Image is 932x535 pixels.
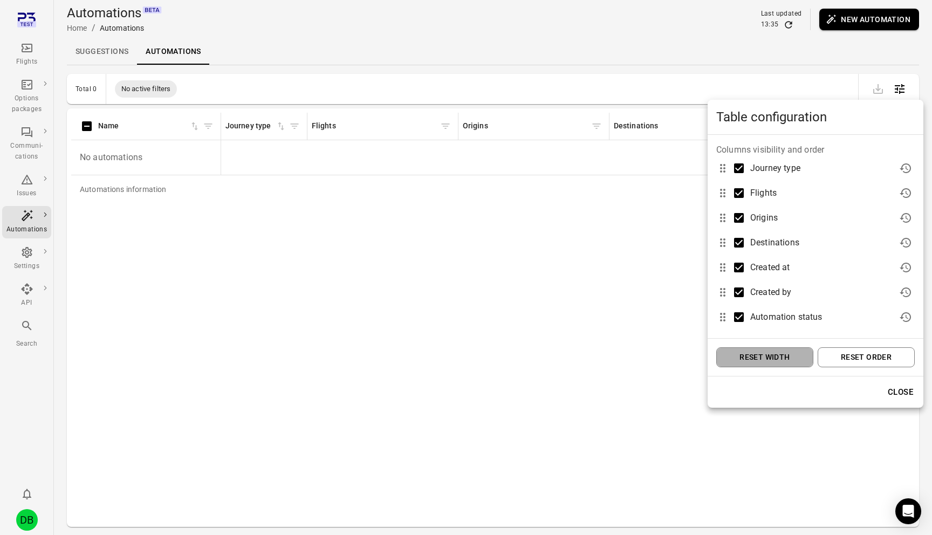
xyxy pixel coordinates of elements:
[750,286,792,299] span: Created by
[716,305,892,330] div: Drag to order
[896,283,915,301] button: Reset width
[708,100,923,134] h1: Table configuration
[896,258,915,277] button: Reset width
[750,236,799,249] span: Destinations
[750,311,823,324] span: Automation status
[716,143,824,156] legend: Columns visibility and order
[896,234,915,252] button: Reset width
[895,498,921,524] div: Open Intercom Messenger
[896,159,915,177] button: Reset width
[716,255,892,280] div: Drag to order
[716,181,892,205] div: Drag to order
[896,308,915,326] button: Reset width
[882,381,919,403] button: Close
[716,347,813,367] button: Reset width
[896,184,915,202] button: Reset width
[716,280,892,305] div: Drag to order
[716,205,892,230] div: Drag to order
[716,230,892,255] div: Drag to order
[750,162,800,175] span: Journey type
[750,211,778,224] span: Origins
[818,347,915,367] button: Reset order
[750,187,777,200] span: Flights
[896,209,915,227] button: Reset width
[750,261,790,274] span: Created at
[716,156,892,181] div: Drag to order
